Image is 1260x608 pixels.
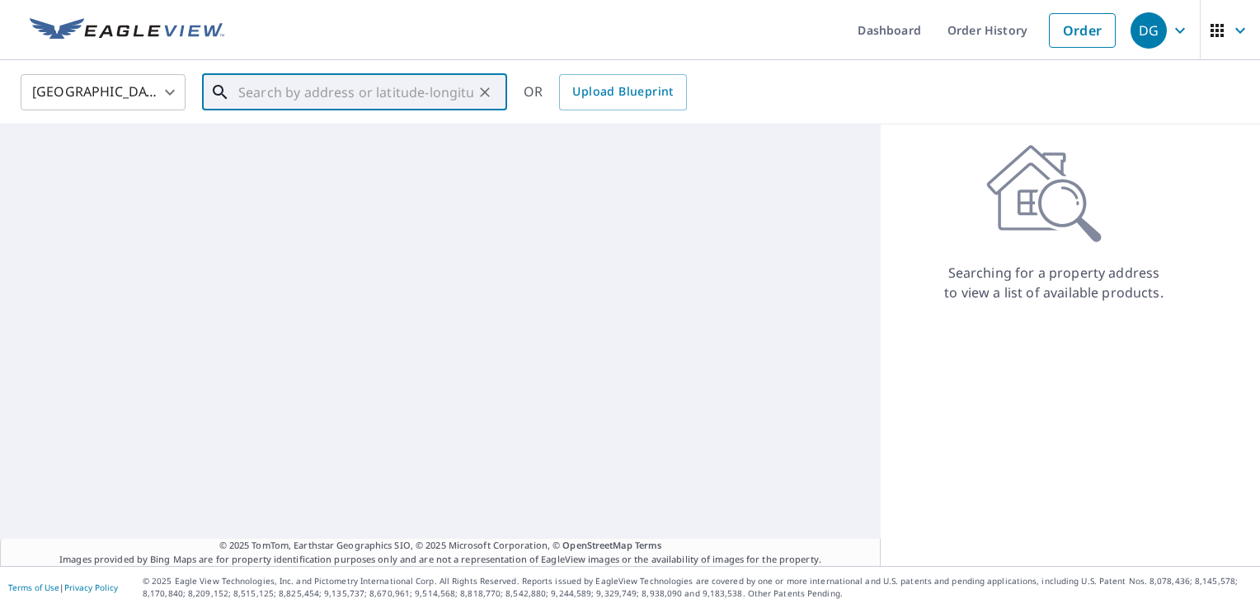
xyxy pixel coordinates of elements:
div: OR [524,74,687,110]
span: © 2025 TomTom, Earthstar Geographics SIO, © 2025 Microsoft Corporation, © [219,539,662,553]
p: Searching for a property address to view a list of available products. [943,263,1164,302]
input: Search by address or latitude-longitude [238,69,473,115]
p: © 2025 Eagle View Technologies, Inc. and Pictometry International Corp. All Rights Reserved. Repo... [143,575,1252,600]
img: EV Logo [30,18,224,43]
button: Clear [473,81,496,104]
div: DG [1131,12,1167,49]
a: OpenStreetMap [562,539,632,551]
a: Order [1049,13,1116,48]
a: Terms [635,539,662,551]
div: [GEOGRAPHIC_DATA] [21,69,186,115]
p: | [8,582,118,592]
a: Privacy Policy [64,582,118,593]
span: Upload Blueprint [572,82,673,102]
a: Terms of Use [8,582,59,593]
a: Upload Blueprint [559,74,686,110]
